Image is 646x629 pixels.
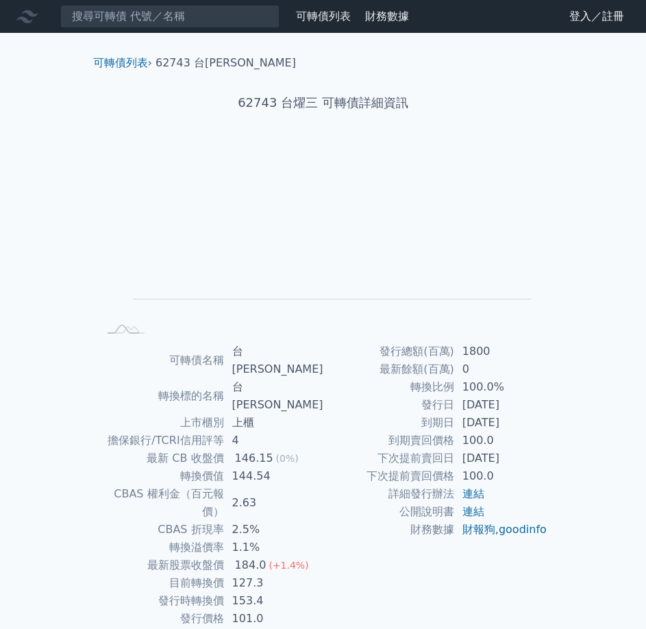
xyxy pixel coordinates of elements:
input: 搜尋可轉債 代號／名稱 [60,5,279,28]
td: [DATE] [454,396,548,414]
td: 台[PERSON_NAME] [224,343,323,378]
td: 發行總額(百萬) [323,343,454,360]
td: 2.5% [224,521,323,539]
td: 轉換標的名稱 [99,378,224,414]
td: 目前轉換價 [99,574,224,592]
li: 62743 台[PERSON_NAME] [156,55,296,71]
td: 轉換溢價率 [99,539,224,556]
a: 可轉債列表 [296,10,351,23]
a: 財報狗 [462,523,495,536]
td: 100.0 [454,467,548,485]
td: 2.63 [224,485,323,521]
td: 到期賣回價格 [323,432,454,449]
td: 0 [454,360,548,378]
a: 登入／註冊 [558,5,635,27]
td: 到期日 [323,414,454,432]
td: 下次提前賣回價格 [323,467,454,485]
li: › [93,55,152,71]
td: 127.3 [224,574,323,592]
td: 轉換比例 [323,378,454,396]
td: 發行日 [323,396,454,414]
td: 下次提前賣回日 [323,449,454,467]
a: 財務數據 [365,10,409,23]
span: (0%) [276,453,299,464]
td: 144.54 [224,467,323,485]
td: CBAS 權利金（百元報價） [99,485,224,521]
td: 1.1% [224,539,323,556]
td: 100.0% [454,378,548,396]
td: 上櫃 [224,414,323,432]
g: Chart [121,156,532,319]
td: [DATE] [454,414,548,432]
h1: 62743 台燿三 可轉債詳細資訊 [82,93,564,112]
td: 153.4 [224,592,323,610]
a: 可轉債列表 [93,56,148,69]
td: [DATE] [454,449,548,467]
td: 1800 [454,343,548,360]
td: 公開說明書 [323,503,454,521]
td: 擔保銀行/TCRI信用評等 [99,432,224,449]
td: 財務數據 [323,521,454,539]
td: 4 [224,432,323,449]
td: 發行時轉換價 [99,592,224,610]
td: 發行價格 [99,610,224,628]
td: , [454,521,548,539]
a: 連結 [462,505,484,518]
td: 最新股票收盤價 [99,556,224,574]
td: 100.0 [454,432,548,449]
td: 台[PERSON_NAME] [224,378,323,414]
td: CBAS 折現率 [99,521,224,539]
td: 可轉債名稱 [99,343,224,378]
div: 184.0 [232,556,269,574]
td: 最新 CB 收盤價 [99,449,224,467]
td: 上市櫃別 [99,414,224,432]
td: 詳細發行辦法 [323,485,454,503]
div: 146.15 [232,449,276,467]
td: 最新餘額(百萬) [323,360,454,378]
span: (+1.4%) [269,560,308,571]
td: 轉換價值 [99,467,224,485]
a: goodinfo [499,523,547,536]
a: 連結 [462,487,484,500]
td: 101.0 [224,610,323,628]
